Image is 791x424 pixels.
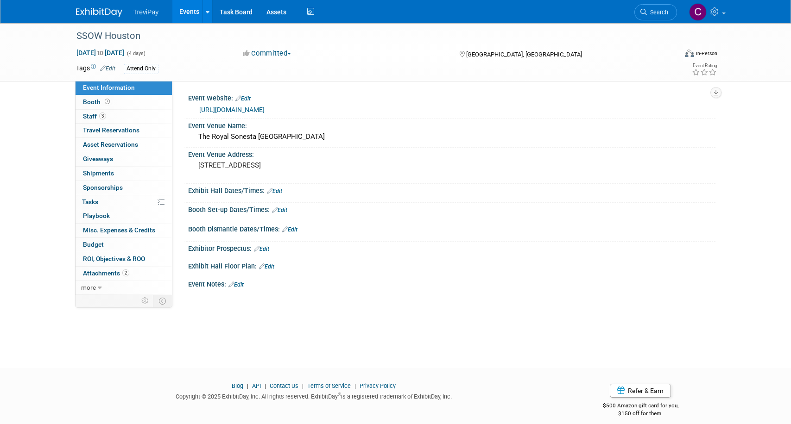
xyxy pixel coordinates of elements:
[188,259,715,271] div: Exhibit Hall Floor Plan:
[76,238,172,252] a: Budget
[76,152,172,166] a: Giveaways
[272,207,287,213] a: Edit
[689,3,707,21] img: Celia Ahrens
[83,226,155,234] span: Misc. Expenses & Credits
[188,184,715,196] div: Exhibit Hall Dates/Times:
[685,50,694,57] img: Format-Inperson.png
[76,267,172,281] a: Attachments2
[634,4,677,20] a: Search
[282,226,297,233] a: Edit
[622,48,718,62] div: Event Format
[83,98,112,106] span: Booth
[188,242,715,254] div: Exhibitor Prospectus:
[240,49,295,58] button: Committed
[76,138,172,152] a: Asset Reservations
[199,106,265,113] a: [URL][DOMAIN_NAME]
[153,295,172,307] td: Toggle Event Tabs
[188,277,715,289] div: Event Notes:
[76,390,552,401] div: Copyright © 2025 ExhibitDay, Inc. All rights reserved. ExhibitDay is a registered trademark of Ex...
[188,203,715,215] div: Booth Set-up Dates/Times:
[133,8,159,16] span: TreviPay
[83,141,138,148] span: Asset Reservations
[696,50,717,57] div: In-Person
[76,81,172,95] a: Event Information
[82,198,98,206] span: Tasks
[83,84,135,91] span: Event Information
[76,224,172,237] a: Misc. Expenses & Credits
[338,392,341,397] sup: ®
[76,181,172,195] a: Sponsorships
[254,246,269,252] a: Edit
[83,126,139,134] span: Travel Reservations
[83,241,104,248] span: Budget
[76,95,172,109] a: Booth
[83,212,110,219] span: Playbook
[352,382,358,389] span: |
[83,255,145,262] span: ROI, Objectives & ROO
[83,155,113,162] span: Giveaways
[566,410,715,418] div: $150 off for them.
[76,49,125,57] span: [DATE] [DATE]
[76,110,172,124] a: Staff3
[100,65,115,72] a: Edit
[252,382,261,389] a: API
[76,124,172,137] a: Travel Reservations
[692,63,717,68] div: Event Rating
[267,188,282,194] a: Edit
[83,112,106,120] span: Staff
[300,382,306,389] span: |
[76,63,115,74] td: Tags
[76,281,172,295] a: more
[228,281,244,288] a: Edit
[259,263,274,270] a: Edit
[122,269,129,276] span: 2
[76,167,172,181] a: Shipments
[96,49,105,56] span: to
[124,64,158,74] div: Attend Only
[198,161,398,169] pre: [STREET_ADDRESS]
[76,8,122,17] img: ExhibitDay
[610,384,671,398] a: Refer & Earn
[76,252,172,266] a: ROI, Objectives & ROO
[76,195,172,209] a: Tasks
[188,148,715,159] div: Event Venue Address:
[270,382,298,389] a: Contact Us
[81,284,96,291] span: more
[245,382,251,389] span: |
[262,382,268,389] span: |
[232,382,243,389] a: Blog
[188,91,715,103] div: Event Website:
[466,51,582,58] span: [GEOGRAPHIC_DATA], [GEOGRAPHIC_DATA]
[99,112,106,119] span: 3
[76,209,172,223] a: Playbook
[83,269,129,277] span: Attachments
[235,95,251,102] a: Edit
[73,28,663,44] div: SSOW Houston
[103,98,112,105] span: Booth not reserved yet
[307,382,351,389] a: Terms of Service
[137,295,153,307] td: Personalize Event Tab Strip
[83,169,114,177] span: Shipments
[126,50,146,56] span: (4 days)
[566,396,715,417] div: $500 Amazon gift card for you,
[647,9,668,16] span: Search
[83,184,123,191] span: Sponsorships
[195,130,709,144] div: The Royal Sonesta [GEOGRAPHIC_DATA]
[360,382,396,389] a: Privacy Policy
[188,222,715,234] div: Booth Dismantle Dates/Times:
[188,119,715,131] div: Event Venue Name:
